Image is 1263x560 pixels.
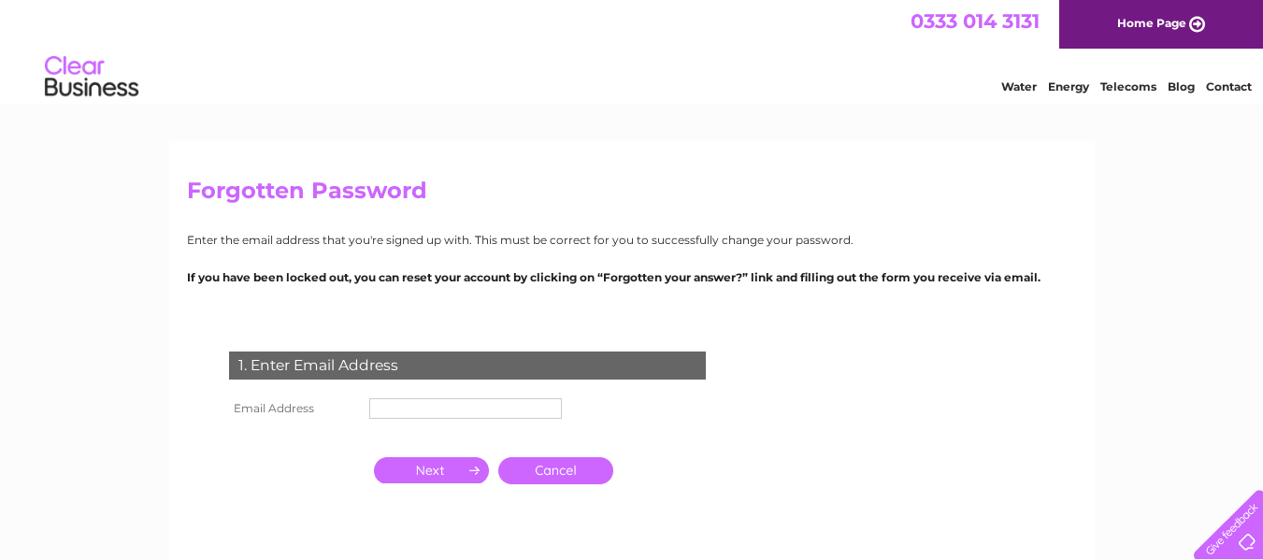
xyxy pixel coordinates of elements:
[44,49,139,106] img: logo.png
[187,231,1077,249] p: Enter the email address that you're signed up with. This must be correct for you to successfully ...
[1048,79,1089,93] a: Energy
[187,268,1077,286] p: If you have been locked out, you can reset your account by clicking on “Forgotten your answer?” l...
[1001,79,1037,93] a: Water
[229,352,706,380] div: 1. Enter Email Address
[187,178,1077,213] h2: Forgotten Password
[1206,79,1252,93] a: Contact
[1168,79,1195,93] a: Blog
[911,9,1040,33] a: 0333 014 3131
[498,457,613,484] a: Cancel
[191,10,1074,91] div: Clear Business is a trading name of Verastar Limited (registered in [GEOGRAPHIC_DATA] No. 3667643...
[224,394,365,424] th: Email Address
[1100,79,1156,93] a: Telecoms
